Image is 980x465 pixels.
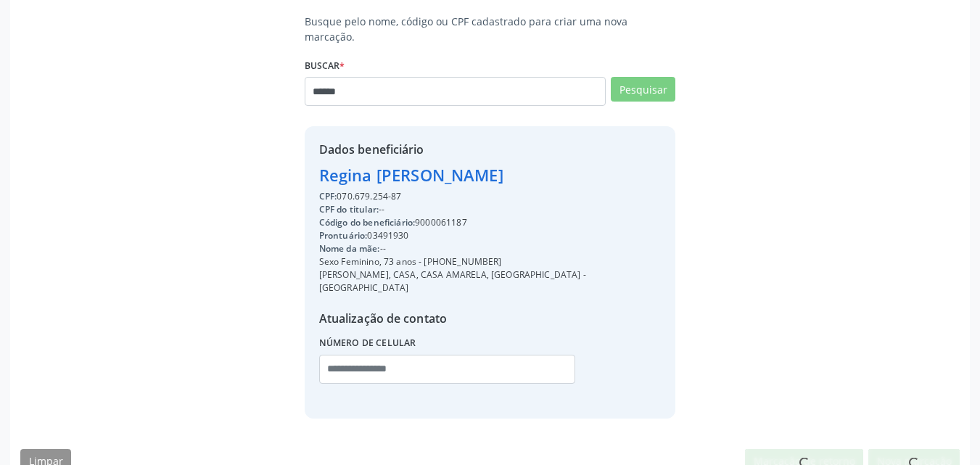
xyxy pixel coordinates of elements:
div: Dados beneficiário [319,141,662,158]
div: Sexo Feminino, 73 anos - [PHONE_NUMBER] [319,255,662,268]
span: Código do beneficiário: [319,216,415,229]
span: Nome da mãe: [319,242,380,255]
div: -- [319,203,662,216]
span: CPF do titular: [319,203,379,215]
div: 070.679.254-87 [319,190,662,203]
div: Regina [PERSON_NAME] [319,163,662,187]
div: [PERSON_NAME], CASA, CASA AMARELA, [GEOGRAPHIC_DATA] - [GEOGRAPHIC_DATA] [319,268,662,295]
label: Número de celular [319,332,416,355]
label: Buscar [305,54,345,77]
div: 03491930 [319,229,662,242]
div: -- [319,242,662,255]
button: Pesquisar [611,77,675,102]
p: Busque pelo nome, código ou CPF cadastrado para criar uma nova marcação. [305,14,676,44]
span: CPF: [319,190,337,202]
span: Prontuário: [319,229,368,242]
div: Atualização de contato [319,310,662,327]
div: 9000061187 [319,216,662,229]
